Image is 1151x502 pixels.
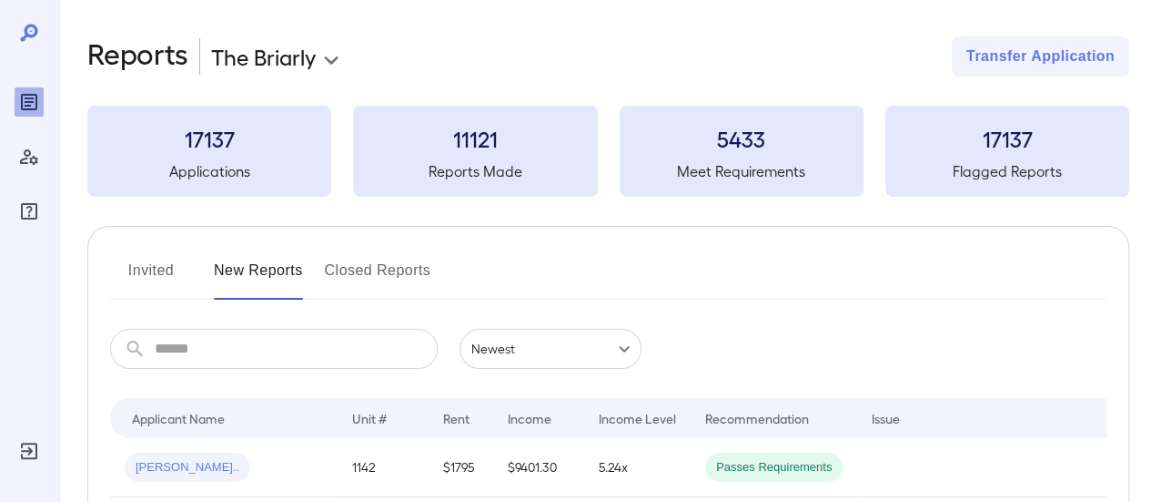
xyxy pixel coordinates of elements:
[325,256,431,300] button: Closed Reports
[353,124,597,153] h3: 11121
[885,160,1129,182] h5: Flagged Reports
[705,407,809,429] div: Recommendation
[338,438,429,497] td: 1142
[87,36,188,77] h2: Reports
[110,256,192,300] button: Invited
[459,329,641,369] div: Newest
[15,197,44,226] div: FAQ
[15,142,44,171] div: Manage Users
[214,256,303,300] button: New Reports
[15,87,44,117] div: Reports
[872,407,901,429] div: Issue
[885,124,1129,153] h3: 17137
[87,106,1129,197] summary: 17137Applications11121Reports Made5433Meet Requirements17137Flagged Reports
[87,124,331,153] h3: 17137
[508,407,551,429] div: Income
[125,459,250,476] span: [PERSON_NAME]..
[352,407,387,429] div: Unit #
[599,407,676,429] div: Income Level
[211,42,316,71] p: The Briarly
[493,438,584,497] td: $9401.30
[952,36,1129,77] button: Transfer Application
[353,160,597,182] h5: Reports Made
[705,459,843,476] span: Passes Requirements
[443,407,472,429] div: Rent
[584,438,691,497] td: 5.24x
[620,124,863,153] h3: 5433
[620,160,863,182] h5: Meet Requirements
[87,160,331,182] h5: Applications
[429,438,493,497] td: $1795
[15,436,44,466] div: Log Out
[132,407,225,429] div: Applicant Name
